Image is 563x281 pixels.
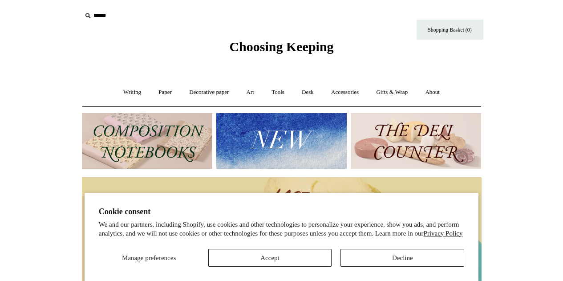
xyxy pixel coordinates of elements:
button: Accept [208,249,332,267]
a: Gifts & Wrap [368,81,416,104]
a: Desk [294,81,322,104]
a: Accessories [323,81,367,104]
a: Decorative paper [181,81,237,104]
h2: Cookie consent [99,207,465,216]
span: Choosing Keeping [229,39,333,54]
a: Writing [115,81,149,104]
button: Manage preferences [99,249,199,267]
a: Choosing Keeping [229,46,333,53]
a: Tools [263,81,292,104]
img: New.jpg__PID:f73bdf93-380a-4a35-bcfe-7823039498e1 [216,113,347,169]
img: 202302 Composition ledgers.jpg__PID:69722ee6-fa44-49dd-a067-31375e5d54ec [82,113,212,169]
a: About [417,81,448,104]
span: Manage preferences [122,254,176,261]
a: Art [239,81,262,104]
img: The Deli Counter [351,113,481,169]
a: Privacy Policy [424,230,463,237]
button: Decline [340,249,464,267]
p: We and our partners, including Shopify, use cookies and other technologies to personalize your ex... [99,220,465,238]
a: Paper [150,81,180,104]
a: Shopping Basket (0) [417,20,483,40]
